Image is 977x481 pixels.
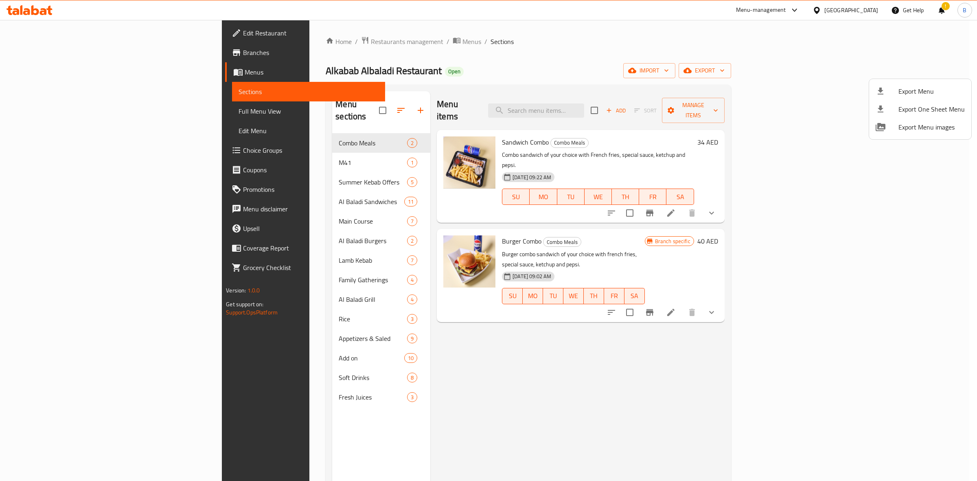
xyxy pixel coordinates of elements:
span: Export One Sheet Menu [898,104,965,114]
span: Export Menu images [898,122,965,132]
span: Export Menu [898,86,965,96]
li: Export one sheet menu items [869,100,971,118]
li: Export Menu images [869,118,971,136]
li: Export menu items [869,82,971,100]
